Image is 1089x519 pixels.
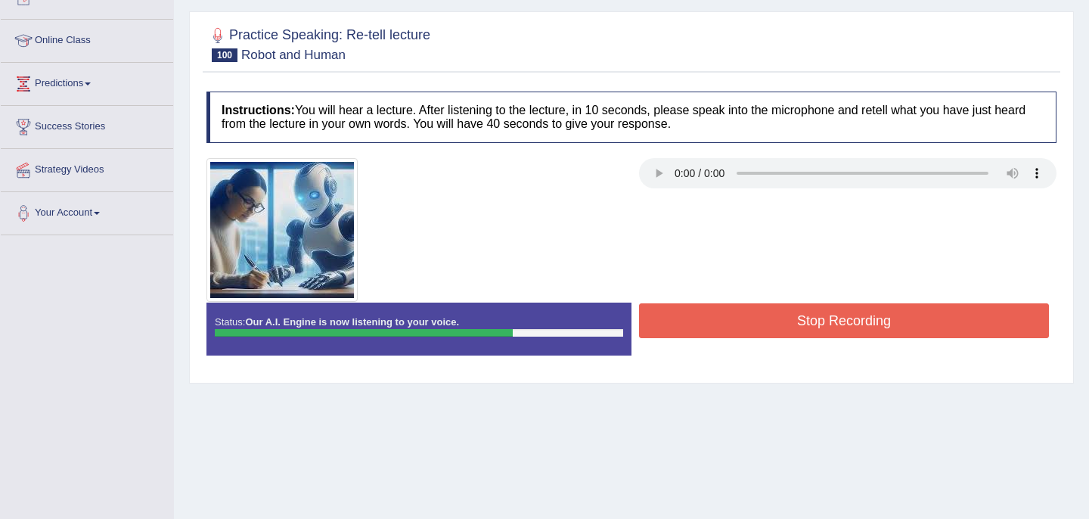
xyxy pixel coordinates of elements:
[241,48,346,62] small: Robot and Human
[1,149,173,187] a: Strategy Videos
[1,192,173,230] a: Your Account
[639,303,1049,338] button: Stop Recording
[206,92,1056,142] h4: You will hear a lecture. After listening to the lecture, in 10 seconds, please speak into the mic...
[212,48,237,62] span: 100
[222,104,295,117] b: Instructions:
[1,106,173,144] a: Success Stories
[245,316,459,328] strong: Our A.I. Engine is now listening to your voice.
[206,303,631,356] div: Status:
[1,63,173,101] a: Predictions
[206,24,430,62] h2: Practice Speaking: Re-tell lecture
[1,20,173,57] a: Online Class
